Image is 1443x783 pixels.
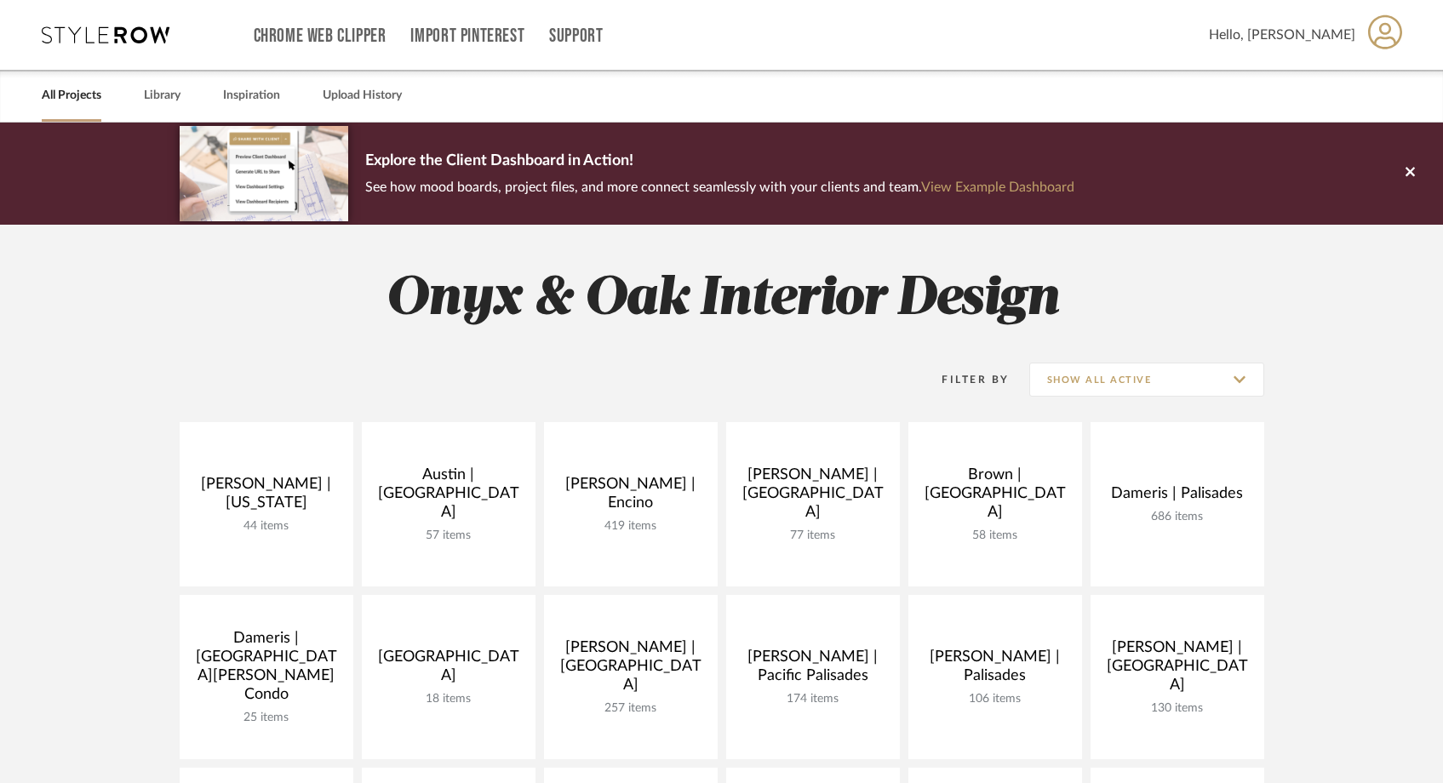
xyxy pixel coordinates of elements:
[144,84,180,107] a: Library
[365,175,1074,199] p: See how mood boards, project files, and more connect seamlessly with your clients and team.
[193,711,340,725] div: 25 items
[180,126,348,220] img: d5d033c5-7b12-40c2-a960-1ecee1989c38.png
[223,84,280,107] a: Inspiration
[558,519,704,534] div: 419 items
[922,466,1068,529] div: Brown | [GEOGRAPHIC_DATA]
[922,529,1068,543] div: 58 items
[558,475,704,519] div: [PERSON_NAME] | Encino
[42,84,101,107] a: All Projects
[254,29,387,43] a: Chrome Web Clipper
[323,84,402,107] a: Upload History
[193,629,340,711] div: Dameris | [GEOGRAPHIC_DATA][PERSON_NAME] Condo
[1104,701,1251,716] div: 130 items
[1104,638,1251,701] div: [PERSON_NAME] | [GEOGRAPHIC_DATA]
[375,466,522,529] div: Austin | [GEOGRAPHIC_DATA]
[549,29,603,43] a: Support
[740,529,886,543] div: 77 items
[558,638,704,701] div: [PERSON_NAME] | [GEOGRAPHIC_DATA]
[410,29,524,43] a: Import Pinterest
[920,371,1010,388] div: Filter By
[922,648,1068,692] div: [PERSON_NAME] | Palisades
[193,475,340,519] div: [PERSON_NAME] | [US_STATE]
[193,519,340,534] div: 44 items
[740,648,886,692] div: [PERSON_NAME] | Pacific Palisades
[558,701,704,716] div: 257 items
[740,692,886,706] div: 174 items
[375,692,522,706] div: 18 items
[1104,510,1251,524] div: 686 items
[1209,25,1355,45] span: Hello, [PERSON_NAME]
[375,648,522,692] div: [GEOGRAPHIC_DATA]
[922,692,1068,706] div: 106 items
[365,148,1074,175] p: Explore the Client Dashboard in Action!
[740,466,886,529] div: [PERSON_NAME] | [GEOGRAPHIC_DATA]
[109,267,1335,331] h2: Onyx & Oak Interior Design
[921,180,1074,194] a: View Example Dashboard
[1104,484,1251,510] div: Dameris | Palisades
[375,529,522,543] div: 57 items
